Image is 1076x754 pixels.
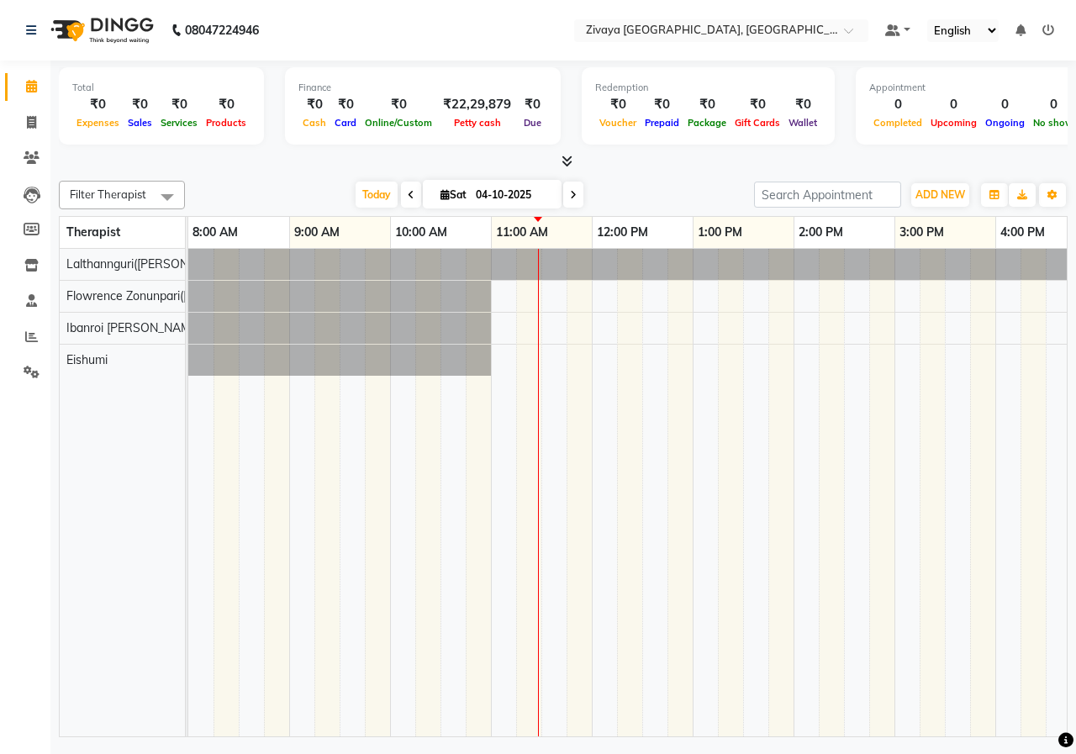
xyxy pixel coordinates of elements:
[520,117,546,129] span: Due
[593,220,652,245] a: 12:00 PM
[869,117,926,129] span: Completed
[156,117,202,129] span: Services
[492,220,552,245] a: 11:00 AM
[156,95,202,114] div: ₹0
[595,95,641,114] div: ₹0
[869,95,926,114] div: 0
[595,117,641,129] span: Voucher
[731,117,784,129] span: Gift Cards
[124,95,156,114] div: ₹0
[66,288,281,303] span: Flowrence Zonunpari([PERSON_NAME])
[794,220,847,245] a: 2:00 PM
[66,224,120,240] span: Therapist
[436,95,518,114] div: ₹22,29,879
[356,182,398,208] span: Today
[981,117,1029,129] span: Ongoing
[683,95,731,114] div: ₹0
[436,188,471,201] span: Sat
[66,256,235,272] span: Lalthannguri([PERSON_NAME])
[731,95,784,114] div: ₹0
[784,95,821,114] div: ₹0
[188,220,242,245] a: 8:00 AM
[981,95,1029,114] div: 0
[66,352,108,367] span: Eishumi
[911,183,969,207] button: ADD NEW
[298,95,330,114] div: ₹0
[202,95,251,114] div: ₹0
[124,117,156,129] span: Sales
[996,220,1049,245] a: 4:00 PM
[185,7,259,54] b: 08047224946
[471,182,555,208] input: 2025-10-04
[330,117,361,129] span: Card
[330,95,361,114] div: ₹0
[70,187,146,201] span: Filter Therapist
[915,188,965,201] span: ADD NEW
[595,81,821,95] div: Redemption
[641,117,683,129] span: Prepaid
[391,220,451,245] a: 10:00 AM
[518,95,547,114] div: ₹0
[683,117,731,129] span: Package
[926,117,981,129] span: Upcoming
[361,95,436,114] div: ₹0
[361,117,436,129] span: Online/Custom
[450,117,505,129] span: Petty cash
[754,182,901,208] input: Search Appointment
[784,117,821,129] span: Wallet
[926,95,981,114] div: 0
[72,95,124,114] div: ₹0
[641,95,683,114] div: ₹0
[290,220,344,245] a: 9:00 AM
[895,220,948,245] a: 3:00 PM
[202,117,251,129] span: Products
[72,81,251,95] div: Total
[298,117,330,129] span: Cash
[694,220,746,245] a: 1:00 PM
[43,7,158,54] img: logo
[298,81,547,95] div: Finance
[72,117,124,129] span: Expenses
[66,320,201,335] span: Ibanroi [PERSON_NAME]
